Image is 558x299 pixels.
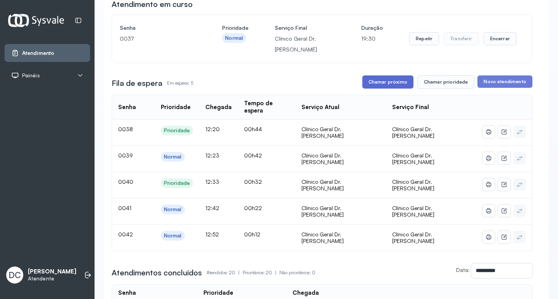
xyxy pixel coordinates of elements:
div: Clínico Geral Dr. [PERSON_NAME] [301,205,379,218]
p: Em espera: 5 [167,78,193,89]
div: Prioridade [161,104,191,111]
p: Atendente [28,275,76,282]
span: 00h22 [244,205,262,211]
span: 00h12 [244,231,260,237]
span: 12:42 [205,205,219,211]
div: Senha [118,104,136,111]
p: 19:30 [361,33,383,44]
div: Prioridade [164,180,190,186]
button: Transferir [444,32,479,45]
h4: Serviço Final [275,22,335,33]
button: Novo atendimento [477,75,532,88]
div: Chegada [293,289,319,297]
p: Clínico Geral Dr. [PERSON_NAME] [275,33,335,55]
div: Serviço Final [392,104,429,111]
span: 00h42 [244,152,262,159]
div: Clínico Geral Dr. [PERSON_NAME] [301,152,379,166]
span: 12:52 [205,231,219,237]
span: Clínico Geral Dr. [PERSON_NAME] [392,126,434,139]
span: 0038 [118,126,133,132]
span: | [238,270,239,275]
div: Clínico Geral Dr. [PERSON_NAME] [301,178,379,192]
span: 00h32 [244,178,262,185]
p: [PERSON_NAME] [28,268,76,275]
span: Clínico Geral Dr. [PERSON_NAME] [392,205,434,218]
span: 0041 [118,205,131,211]
span: Clínico Geral Dr. [PERSON_NAME] [392,231,434,244]
p: Atendidos: 20 [207,267,243,278]
button: Encerrar [484,32,517,45]
span: 00h44 [244,126,262,132]
span: 0040 [118,178,133,185]
div: Tempo de espera [244,100,289,114]
h4: Senha [120,22,196,33]
button: Chamar prioridade [417,75,475,89]
label: Data: [456,267,470,273]
h4: Duração [361,22,383,33]
span: 0039 [118,152,133,159]
span: Painéis [22,72,40,79]
div: Normal [164,206,182,213]
span: Clínico Geral Dr. [PERSON_NAME] [392,178,434,192]
button: Repetir [409,32,439,45]
p: 0037 [120,33,196,44]
p: Não prioritários: 0 [279,267,315,278]
h3: Atendimentos concluídos [112,267,202,278]
button: Chamar próximo [362,75,413,89]
span: 0042 [118,231,133,237]
h4: Prioridade [222,22,248,33]
div: Clínico Geral Dr. [PERSON_NAME] [301,126,379,139]
span: 12:23 [205,152,219,159]
a: Atendimento [11,49,83,57]
div: Clínico Geral Dr. [PERSON_NAME] [301,231,379,244]
span: Atendimento [22,50,54,56]
span: Clínico Geral Dr. [PERSON_NAME] [392,152,434,166]
span: 12:33 [205,178,219,185]
div: Serviço Atual [301,104,339,111]
span: | [275,270,276,275]
div: Normal [164,154,182,160]
h3: Fila de espera [112,78,162,89]
div: Senha [118,289,136,297]
img: Logotipo do estabelecimento [8,14,64,27]
div: Prioridade [164,127,190,134]
div: Prioridade [203,289,233,297]
div: Chegada [205,104,232,111]
p: Prioritários: 20 [243,267,279,278]
span: 12:20 [205,126,220,132]
div: Normal [164,232,182,239]
div: Normal [225,35,243,41]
